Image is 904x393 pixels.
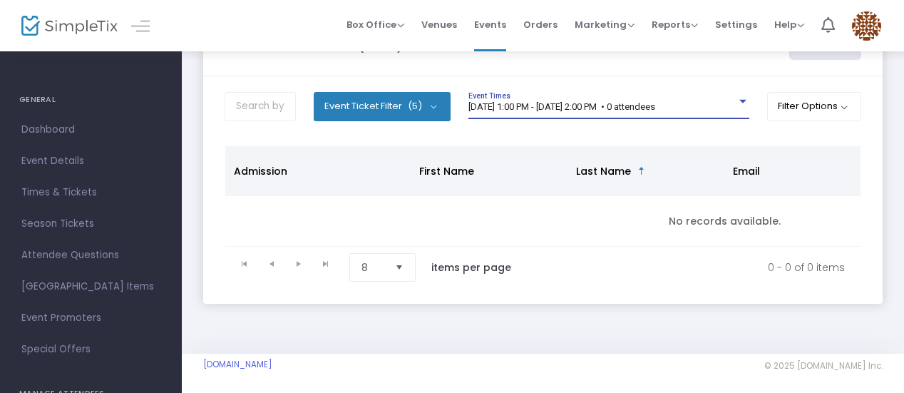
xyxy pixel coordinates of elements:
span: Season Tickets [21,215,160,233]
span: Venues [421,6,457,43]
button: Filter Options [767,92,862,121]
a: [DOMAIN_NAME] [203,359,272,370]
span: © 2025 [DOMAIN_NAME] Inc. [764,360,883,372]
span: [GEOGRAPHIC_DATA] Items [21,277,160,296]
span: Special Offers [21,340,160,359]
span: Box Office [346,18,404,31]
span: Attendee Questions [21,246,160,265]
input: Search by name, order number, email, ip address [225,92,296,121]
span: Reports [652,18,698,31]
span: Email [733,164,760,178]
span: First Name [419,164,474,178]
span: Help [774,18,804,31]
span: Dashboard [21,121,160,139]
span: Last Name [576,164,631,178]
button: Event Ticket Filter(5) [314,92,451,121]
span: Orders [523,6,558,43]
span: [DATE] 1:00 PM - [DATE] 2:00 PM • 0 attendees [468,101,655,112]
div: Data table [225,146,861,247]
span: Events [474,6,506,43]
span: Event Promoters [21,309,160,327]
button: Select [389,254,409,281]
kendo-pager-info: 0 - 0 of 0 items [541,253,845,282]
span: Times & Tickets [21,183,160,202]
span: (5) [408,101,422,112]
span: Event Details [21,152,160,170]
label: items per page [431,260,511,275]
h4: GENERAL [19,86,163,114]
span: Settings [715,6,757,43]
span: 8 [361,260,384,275]
span: Admission [234,164,287,178]
span: Sortable [636,165,647,177]
span: Marketing [575,18,635,31]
